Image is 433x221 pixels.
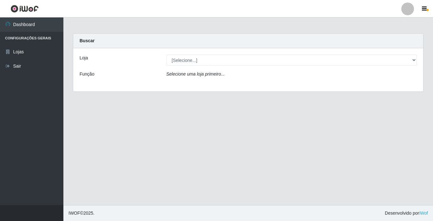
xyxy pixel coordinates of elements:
[385,210,428,217] span: Desenvolvido por
[80,38,94,43] strong: Buscar
[80,71,94,77] label: Função
[68,210,94,217] span: © 2025 .
[419,211,428,216] a: iWof
[80,55,88,61] label: Loja
[68,211,80,216] span: IWOF
[166,71,225,77] i: Selecione uma loja primeiro...
[10,5,39,13] img: CoreUI Logo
